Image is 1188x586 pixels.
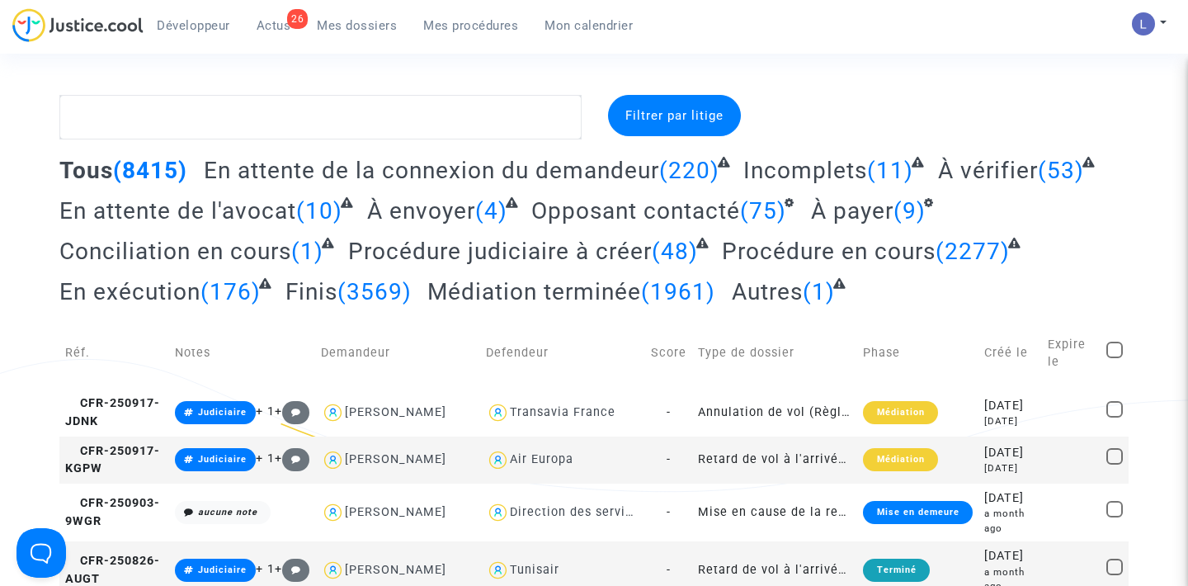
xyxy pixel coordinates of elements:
div: Direction des services judiciaires du Ministère de la Justice - Bureau FIP4 [510,505,968,519]
img: icon-user.svg [486,501,510,525]
div: [PERSON_NAME] [345,505,446,519]
span: (1) [291,238,323,265]
div: 26 [287,9,308,29]
span: - [667,563,671,577]
span: Procédure en cours [722,238,936,265]
span: (75) [740,197,786,224]
td: Phase [857,318,978,389]
td: Réf. [59,318,169,389]
img: icon-user.svg [486,401,510,425]
img: icon-user.svg [321,448,345,472]
span: Incomplets [743,157,867,184]
span: (8415) [113,157,187,184]
span: (1) [803,278,835,305]
span: Développeur [157,18,230,33]
span: À payer [811,197,893,224]
td: Annulation de vol (Règlement CE n°261/2004) [692,389,857,436]
span: En exécution [59,278,200,305]
span: (10) [296,197,342,224]
img: icon-user.svg [486,559,510,583]
span: Judiciaire [198,407,247,418]
div: Mise en demeure [863,501,972,524]
td: Score [645,318,692,389]
span: (176) [200,278,261,305]
span: (2277) [936,238,1010,265]
span: Mes dossiers [317,18,397,33]
span: + 1 [256,562,275,576]
div: [PERSON_NAME] [345,563,446,577]
span: À vérifier [938,157,1038,184]
div: [DATE] [984,461,1036,475]
div: [DATE] [984,444,1036,462]
span: (4) [475,197,507,224]
span: À envoyer [367,197,475,224]
span: (3569) [337,278,412,305]
a: Développeur [144,13,243,38]
span: Autres [732,278,803,305]
span: (220) [659,157,719,184]
div: [PERSON_NAME] [345,405,446,419]
div: [PERSON_NAME] [345,452,446,466]
img: icon-user.svg [486,448,510,472]
span: Médiation terminée [427,278,641,305]
span: Finis [285,278,337,305]
td: Notes [169,318,315,389]
span: + [275,404,310,418]
span: + [275,562,310,576]
span: (11) [867,157,913,184]
img: icon-user.svg [321,401,345,425]
span: + [275,451,310,465]
div: Transavia France [510,405,615,419]
span: (53) [1038,157,1084,184]
div: Terminé [863,559,929,582]
span: CFR-250903-9WGR [65,496,160,528]
div: [DATE] [984,397,1036,415]
img: icon-user.svg [321,559,345,583]
span: En attente de l'avocat [59,197,296,224]
span: - [667,405,671,419]
a: 26Actus [243,13,304,38]
span: (48) [652,238,698,265]
img: icon-user.svg [321,501,345,525]
div: Médiation [863,448,937,471]
td: Créé le [978,318,1042,389]
span: Judiciaire [198,565,247,575]
td: Demandeur [315,318,480,389]
span: Opposant contacté [531,197,740,224]
td: Expire le [1042,318,1101,389]
span: Procédure judiciaire à créer [348,238,652,265]
span: (9) [893,197,926,224]
i: aucune note [198,507,257,517]
a: Mon calendrier [531,13,646,38]
span: Tous [59,157,113,184]
span: + 1 [256,404,275,418]
td: Mise en cause de la responsabilité de l'Etat pour lenteur excessive de la Justice (sans requête) [692,484,857,541]
span: Filtrer par litige [625,108,724,123]
div: [DATE] [984,414,1036,428]
span: + 1 [256,451,275,465]
span: CFR-250826-AUGT [65,554,160,586]
span: CFR-250917-KGPW [65,444,160,476]
iframe: Help Scout Beacon - Open [16,528,66,578]
span: En attente de la connexion du demandeur [204,157,659,184]
span: - [667,505,671,519]
span: Actus [257,18,291,33]
span: Conciliation en cours [59,238,291,265]
a: Mes dossiers [304,13,410,38]
span: CFR-250917-JDNK [65,396,160,428]
div: [DATE] [984,547,1036,565]
img: AATXAJzI13CaqkJmx-MOQUbNyDE09GJ9dorwRvFSQZdH=s96-c [1132,12,1155,35]
td: Defendeur [480,318,645,389]
span: Judiciaire [198,454,247,465]
div: [DATE] [984,489,1036,508]
span: Mon calendrier [544,18,633,33]
div: Tunisair [510,563,559,577]
td: Retard de vol à l'arrivée (Règlement CE n°261/2004) [692,437,857,484]
div: Air Europa [510,452,573,466]
div: a month ago [984,507,1036,536]
span: Mes procédures [423,18,518,33]
div: Médiation [863,401,937,424]
span: (1961) [641,278,715,305]
td: Type de dossier [692,318,857,389]
img: jc-logo.svg [12,8,144,42]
